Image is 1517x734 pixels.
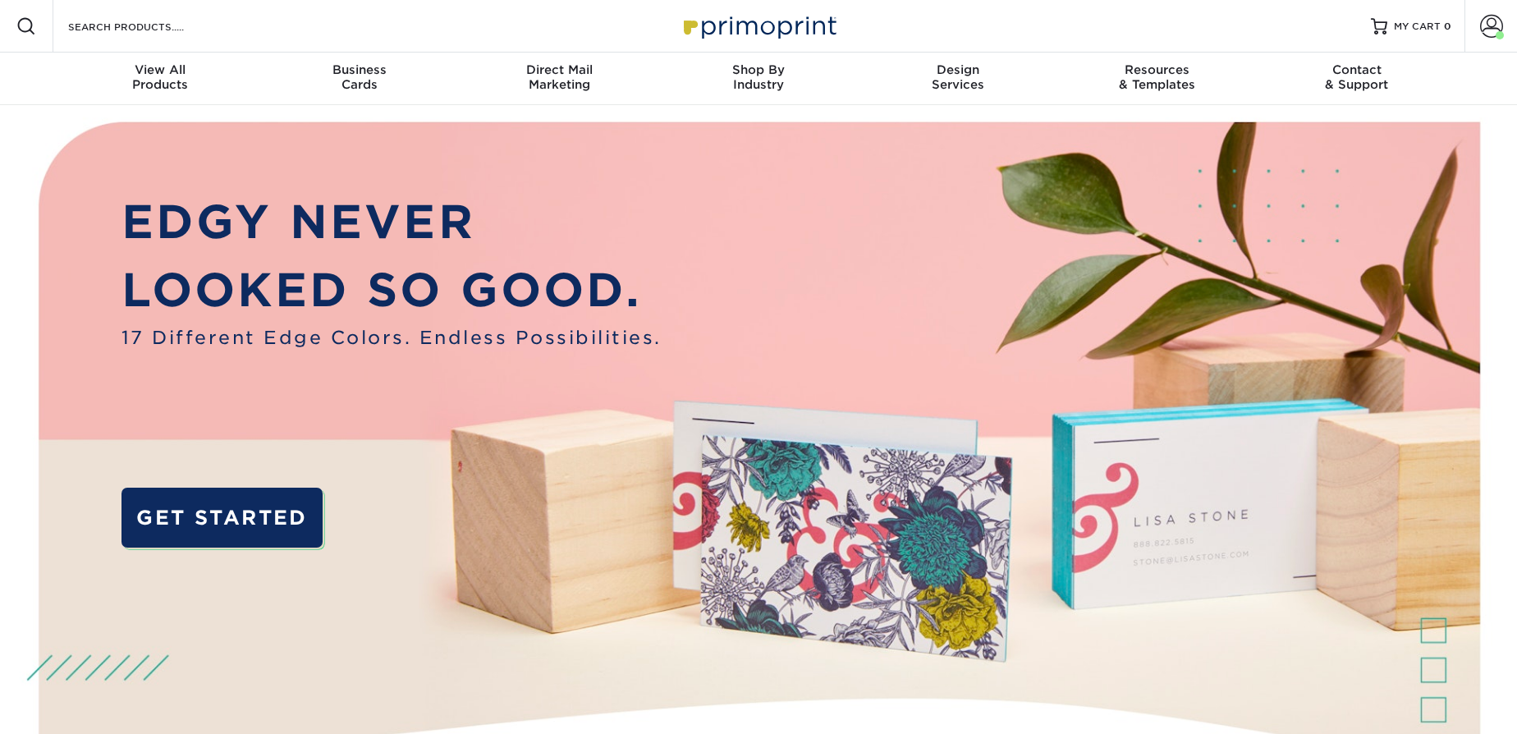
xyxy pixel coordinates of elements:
[460,62,659,92] div: Marketing
[858,62,1057,77] span: Design
[858,53,1057,105] a: DesignServices
[460,62,659,77] span: Direct Mail
[121,324,662,351] span: 17 Different Edge Colors. Endless Possibilities.
[1257,62,1456,92] div: & Support
[61,62,260,92] div: Products
[1057,62,1257,77] span: Resources
[460,53,659,105] a: Direct MailMarketing
[1444,21,1451,32] span: 0
[659,62,859,77] span: Shop By
[1057,62,1257,92] div: & Templates
[676,8,841,44] img: Primoprint
[1057,53,1257,105] a: Resources& Templates
[66,16,227,36] input: SEARCH PRODUCTS.....
[1394,20,1441,34] span: MY CART
[659,53,859,105] a: Shop ByIndustry
[61,53,260,105] a: View AllProducts
[260,62,460,77] span: Business
[121,188,662,256] p: EDGY NEVER
[858,62,1057,92] div: Services
[1257,53,1456,105] a: Contact& Support
[121,256,662,324] p: LOOKED SO GOOD.
[260,53,460,105] a: BusinessCards
[61,62,260,77] span: View All
[659,62,859,92] div: Industry
[121,488,323,548] a: GET STARTED
[260,62,460,92] div: Cards
[1257,62,1456,77] span: Contact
